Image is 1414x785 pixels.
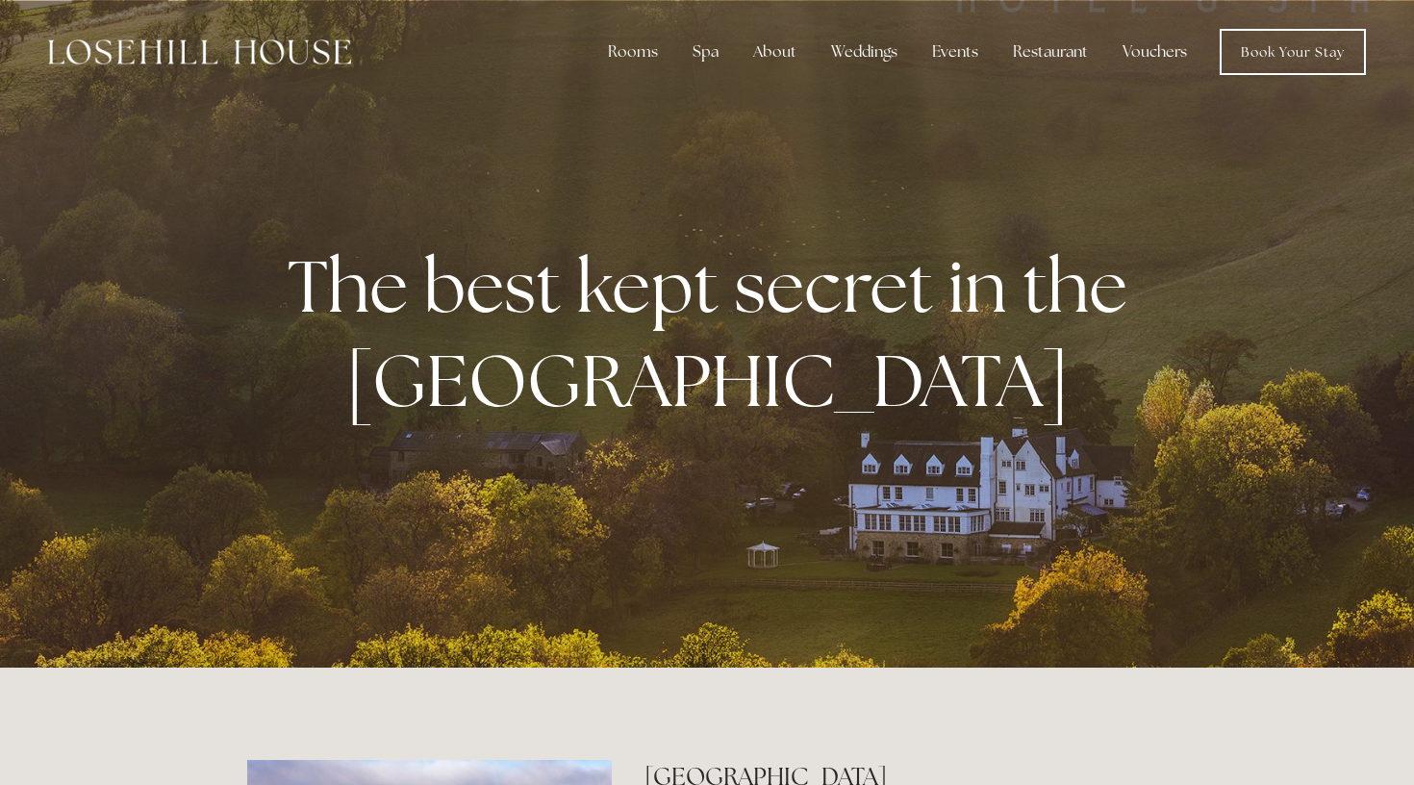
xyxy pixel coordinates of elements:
a: Vouchers [1107,33,1202,71]
div: Restaurant [997,33,1103,71]
div: Weddings [816,33,913,71]
div: About [738,33,812,71]
img: Losehill House [48,39,351,64]
div: Spa [677,33,734,71]
strong: The best kept secret in the [GEOGRAPHIC_DATA] [288,239,1143,427]
div: Events [917,33,994,71]
div: Rooms [593,33,673,71]
a: Book Your Stay [1220,29,1366,75]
